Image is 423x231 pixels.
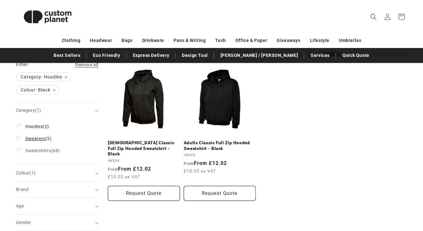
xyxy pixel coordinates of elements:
[16,220,31,225] span: Gender
[16,102,98,119] summary: Category (1 selected)
[90,35,112,46] a: Headwear
[35,108,41,113] span: (1)
[75,62,98,67] span: Remove all
[16,3,79,31] img: Custom Planet
[16,181,98,198] summary: Brand (0 selected)
[307,50,333,61] a: Services
[339,35,361,46] a: Umbrellas
[17,86,59,94] span: Colour: Black
[16,187,29,192] span: Brand
[184,140,256,151] a: Adults Classic Full Zip Hooded Sweatshirt - Black
[367,10,380,24] summary: Search
[184,186,256,201] button: Request Quote
[16,198,98,214] summary: Age (0 selected)
[108,140,180,157] a: [DEMOGRAPHIC_DATA] Classic Full Zip Hooded Sweatshirt - Black
[25,136,45,141] span: Sweaters
[16,214,98,231] summary: Gender (0 selected)
[130,50,173,61] a: Express Delivery
[277,35,300,46] a: Giveaways
[122,35,132,46] a: Bags
[25,124,43,129] span: Hoodies
[75,61,98,69] a: Remove all
[16,86,59,94] a: Colour: Black
[142,35,164,46] a: Drinkware
[25,148,60,153] span: (66)
[215,35,226,46] a: Tech
[16,73,71,81] a: Category: Hoodies
[17,73,70,81] span: Category: Hoodies
[90,50,123,61] a: Eco Friendly
[16,108,41,113] span: Category
[310,35,329,46] a: Lifestyle
[50,50,83,61] a: Best Sellers
[314,162,423,231] iframe: Chat Widget
[25,148,51,153] span: Sweatshirts
[16,61,29,68] h2: Filter:
[30,170,36,175] span: (1)
[235,35,267,46] a: Office & Paper
[179,50,211,61] a: Design Tool
[16,165,98,181] summary: Colour (1 selected)
[25,124,49,129] span: (2)
[16,170,36,175] span: Colour
[108,186,180,201] button: Request Quote
[174,35,206,46] a: Pens & Writing
[339,50,373,61] a: Quick Quote
[217,50,301,61] a: [PERSON_NAME] / [PERSON_NAME]
[16,203,24,208] span: Age
[62,35,81,46] a: Clothing
[25,136,52,141] span: (3)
